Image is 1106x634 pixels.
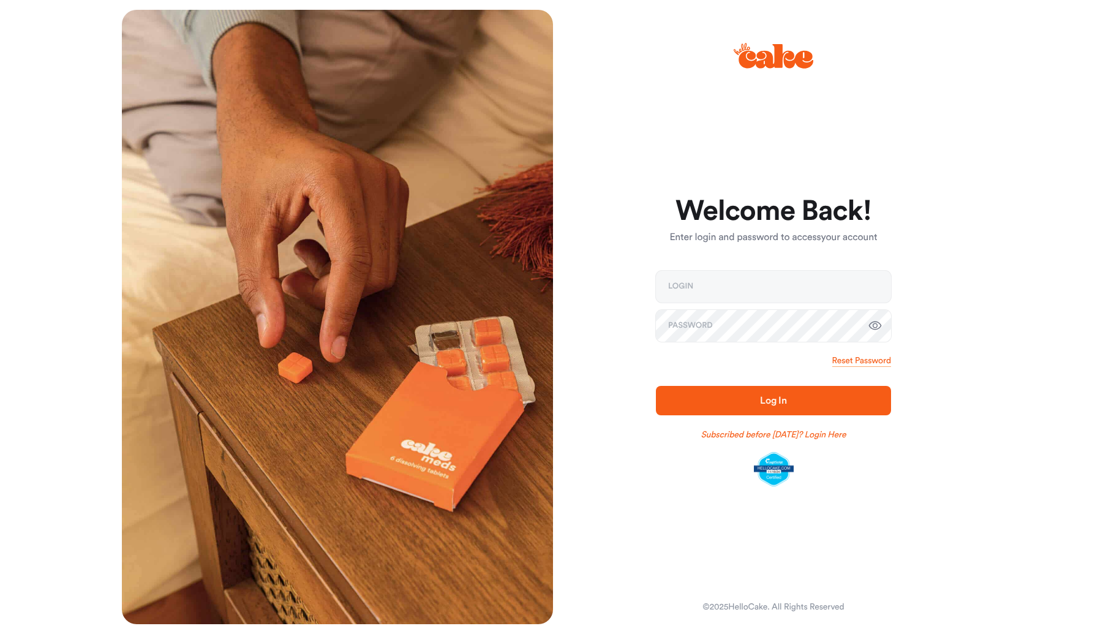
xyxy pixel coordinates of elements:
a: Reset Password [832,355,891,367]
h1: Welcome Back! [656,197,891,226]
p: Enter login and password to access your account [656,230,891,245]
a: Subscribed before [DATE]? Login Here [701,429,846,441]
img: legit-script-certified.png [754,452,794,486]
div: © 2025 HelloCake. All Rights Reserved [702,601,844,613]
span: Log In [760,396,787,406]
button: Log In [656,386,891,415]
